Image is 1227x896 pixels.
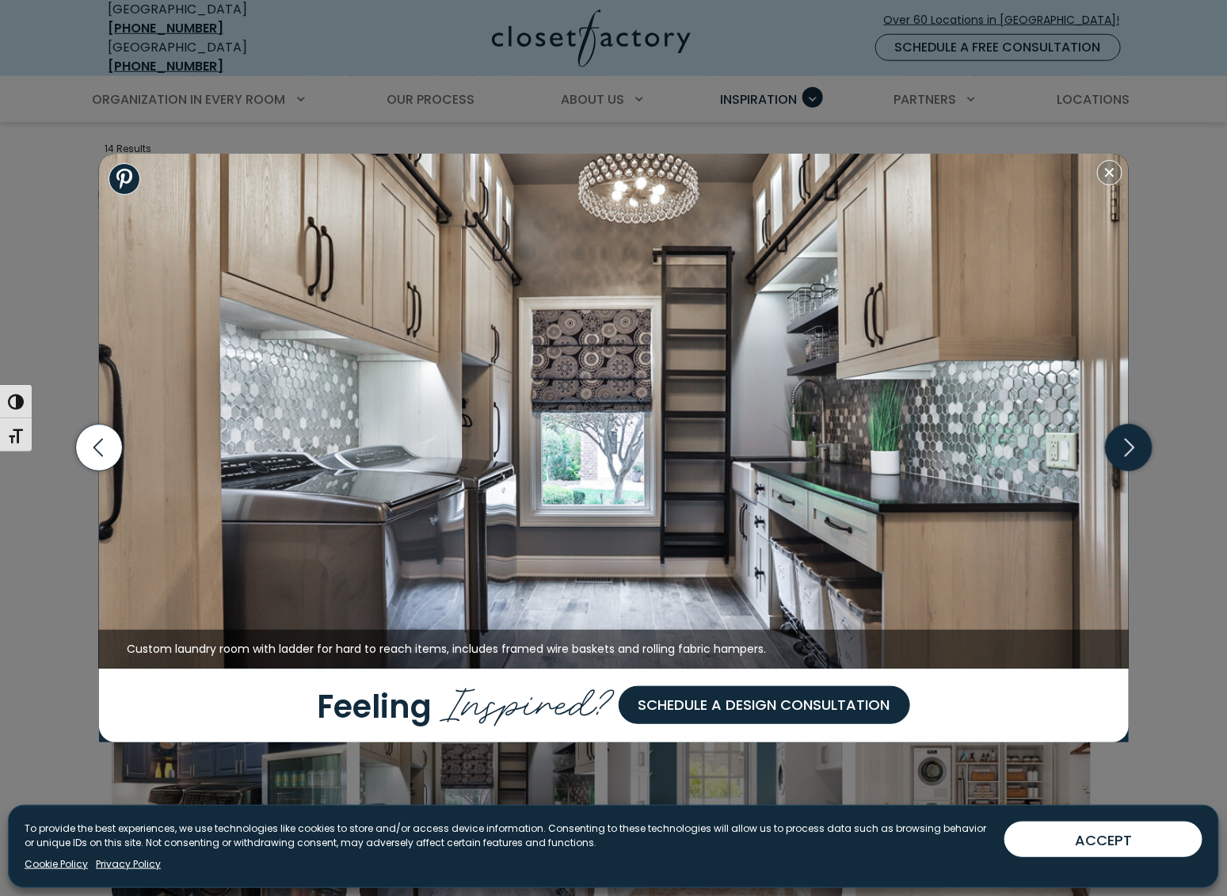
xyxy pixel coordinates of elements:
img: Custom laundry room with ladder for high reach items and fabric rolling laundry bins [99,154,1129,669]
a: Cookie Policy [25,857,88,871]
span: Feeling [318,684,432,729]
span: Inspired? [440,668,619,731]
a: Schedule a Design Consultation [619,686,910,724]
button: Close modal [1097,160,1122,185]
button: ACCEPT [1004,822,1202,857]
a: Privacy Policy [96,857,161,871]
p: To provide the best experiences, we use technologies like cookies to store and/or access device i... [25,822,992,850]
a: Share to Pinterest [109,163,140,195]
figcaption: Custom laundry room with ladder for hard to reach items, includes framed wire baskets and rolling... [99,630,1129,669]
